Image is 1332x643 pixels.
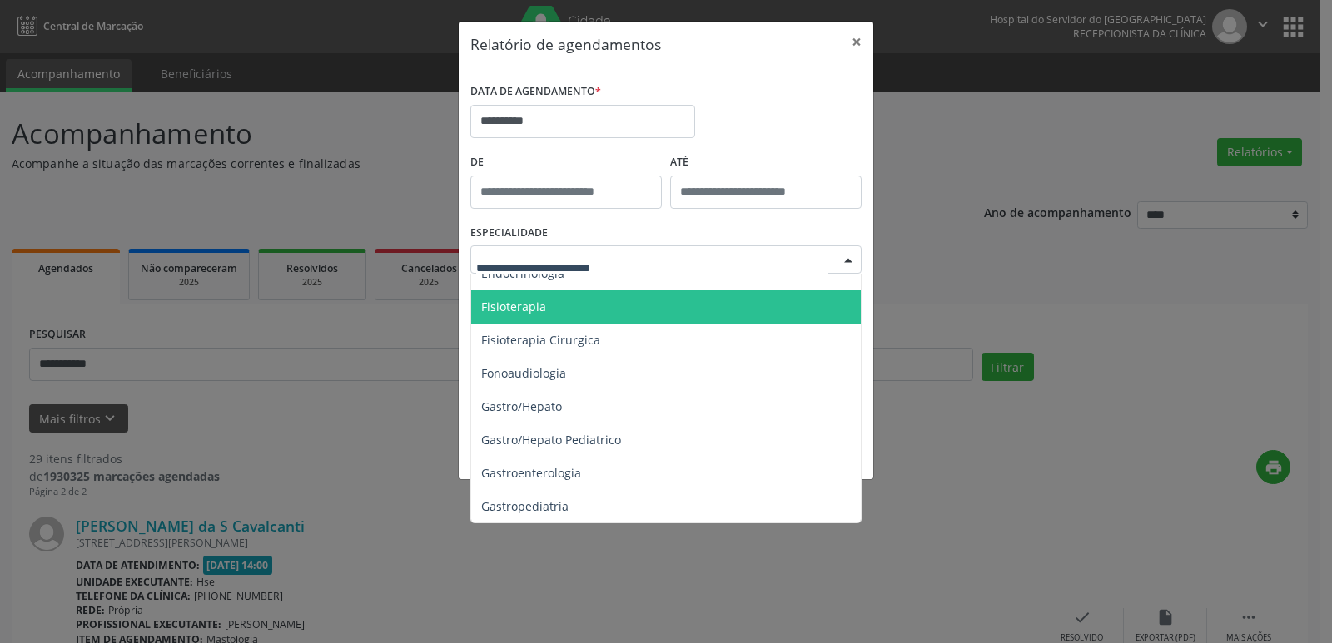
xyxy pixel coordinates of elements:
label: ATÉ [670,150,862,176]
span: Fisioterapia Cirurgica [481,332,600,348]
h5: Relatório de agendamentos [470,33,661,55]
span: Gastroenterologia [481,465,581,481]
span: Fisioterapia [481,299,546,314]
span: Gastropediatria [481,498,569,514]
button: Close [840,22,873,62]
label: DATA DE AGENDAMENTO [470,79,601,105]
span: Gastro/Hepato [481,398,562,414]
span: Fonoaudiologia [481,365,566,381]
span: Gastro/Hepato Pediatrico [481,432,621,448]
label: ESPECIALIDADE [470,220,548,246]
label: De [470,150,662,176]
span: Endocrinologia [481,265,564,281]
